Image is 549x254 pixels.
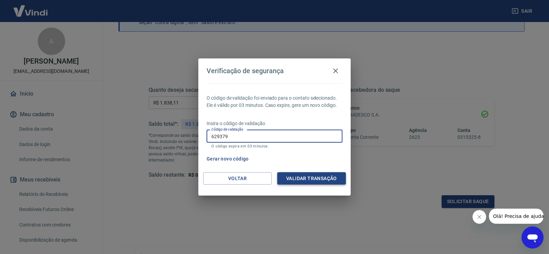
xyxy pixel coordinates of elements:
button: Voltar [203,172,272,185]
p: O código de validação foi enviado para o contato selecionado. Ele é válido por 03 minutos. Caso e... [207,95,342,109]
button: Validar transação [277,172,346,185]
p: Insira o código de validação [207,120,342,127]
iframe: Fechar mensagem [472,210,486,224]
p: O código expira em 03 minutos. [211,144,338,148]
h4: Verificação de segurança [207,67,284,75]
iframe: Mensagem da empresa [489,209,544,224]
label: Código de validação [211,127,243,132]
iframe: Botão para abrir a janela de mensagens [522,227,544,249]
button: Gerar novo código [204,153,252,165]
span: Olá! Precisa de ajuda? [4,5,58,10]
